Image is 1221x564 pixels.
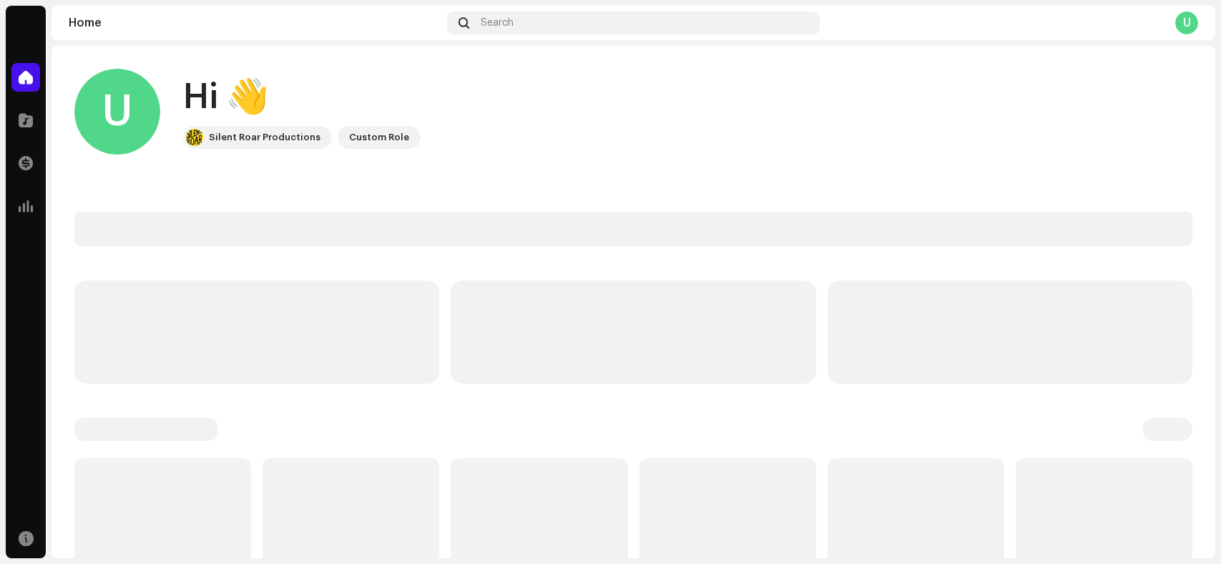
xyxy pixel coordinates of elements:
div: Custom Role [349,129,409,146]
span: Search [481,17,514,29]
img: fcfd72e7-8859-4002-b0df-9a7058150634 [186,129,203,146]
div: Hi 👋 [183,74,421,120]
div: U [74,69,160,155]
div: U [1175,11,1198,34]
div: Home [69,17,441,29]
div: Silent Roar Productions [209,129,320,146]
